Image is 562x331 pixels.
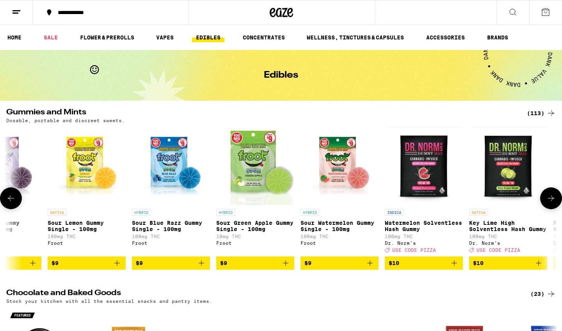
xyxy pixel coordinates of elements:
span: $9 [220,260,227,266]
a: Open page for Key Lime High Solventless Hash Gummy from Dr. Norm's [469,127,547,256]
a: Open page for Sour Green Apple Gummy Single - 100mg from Froot [216,127,294,256]
a: Open page for Sour Lemon Gummy Single - 100mg from Froot [48,127,126,256]
div: Froot [216,240,294,246]
a: FLOWER & PREROLLS [76,33,138,42]
button: Add to bag [132,256,210,270]
button: Add to bag [216,256,294,270]
a: Open page for Sour Watermelon Gummy Single - 100mg from Froot [301,127,379,256]
span: $9 [136,260,143,266]
a: ACCESSORIES [422,33,469,42]
p: Sour Blue Razz Gummy Single - 100mg [132,220,210,232]
span: $10 [389,260,399,266]
p: 100mg THC [48,234,126,239]
img: Dr. Norm's - Watermelon Solventless Hash Gummy [386,127,462,205]
img: Froot - Sour Lemon Gummy Single - 100mg [48,127,126,205]
div: Froot [301,240,379,246]
button: Add to bag [48,256,126,270]
a: (113) [527,109,556,118]
p: 100mg THC [132,234,210,239]
h2: Gummies and Mints [6,109,518,118]
a: (23) [530,289,556,299]
a: VAPES [152,33,178,42]
p: INDICA [385,209,404,216]
p: SATIVA [469,209,488,216]
a: EDIBLES [192,33,224,42]
img: Froot - Sour Green Apple Gummy Single - 100mg [216,127,294,205]
p: Key Lime High Solventless Hash Gummy [469,220,547,232]
a: HOME [4,33,25,42]
p: Dosable, portable and discreet sweets. [6,118,125,123]
span: $9 [52,260,59,266]
p: HYBRID [301,209,319,216]
img: Froot - Sour Watermelon Gummy Single - 100mg [301,127,379,205]
a: CONCENTRATES [239,33,289,42]
img: Dr. Norm's - Key Lime High Solventless Hash Gummy [471,127,546,205]
span: Help [18,5,34,12]
span: USE CODE PIZZA [392,247,436,253]
h1: Edibles [264,71,298,80]
button: Add to bag [469,256,547,270]
div: Froot [132,240,210,246]
p: 100mg THC [301,234,379,239]
p: 100mg THC [385,234,463,239]
a: Open page for Watermelon Solventless Hash Gummy from Dr. Norm's [385,127,463,256]
a: Open page for Sour Blue Razz Gummy Single - 100mg from Froot [132,127,210,256]
button: Add to bag [301,256,379,270]
span: $10 [473,260,484,266]
p: 100mg THC [469,234,547,239]
p: Watermelon Solventless Hash Gummy [385,220,463,232]
p: Sour Lemon Gummy Single - 100mg [48,220,126,232]
div: Dr. Norm's [469,240,547,246]
div: Dr. Norm's [385,240,463,246]
button: Add to bag [385,256,463,270]
p: 10mg THC [216,234,294,239]
p: Sour Green Apple Gummy Single - 100mg [216,220,294,232]
h2: Chocolate and Baked Goods [6,289,518,299]
a: SALE [40,33,62,42]
p: HYBRID [132,209,151,216]
a: WELLNESS, TINCTURES & CAPSULES [303,33,408,42]
img: Froot - Sour Blue Razz Gummy Single - 100mg [132,127,210,205]
span: USE CODE PIZZA [477,247,520,253]
p: Sour Watermelon Gummy Single - 100mg [301,220,379,232]
p: Stock your kitchen with all the essential snacks and pantry items. [6,299,212,304]
button: BRANDS [483,33,512,42]
span: $9 [304,260,311,266]
div: Froot [48,240,126,246]
p: HYBRID [216,209,235,216]
p: SATIVA [48,209,66,216]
